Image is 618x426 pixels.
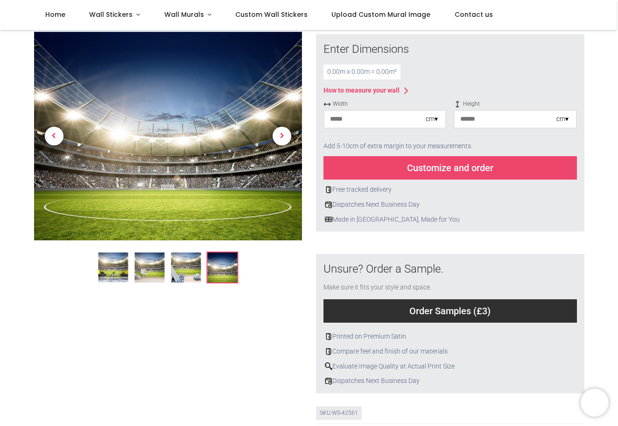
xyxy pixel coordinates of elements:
div: Unsure? Order a Sample. [323,261,577,277]
img: WS-42561-04 [207,253,237,283]
a: Previous [34,64,74,209]
span: Contact us [455,10,493,19]
div: cm ▾ [426,115,438,124]
div: SKU: WS-42561 [316,406,362,420]
div: Add 5-10cm of extra margin to your measurements. [323,136,577,157]
img: WS-42561-02 [134,253,164,283]
div: Made in [GEOGRAPHIC_DATA], Made for You [323,215,577,224]
div: Evaluate Image Quality at Actual Print Size [323,362,577,371]
div: 0.00 m x 0.00 m = 0.00 m² [323,65,400,79]
div: Make sure it fits your style and space. [323,283,577,292]
div: Dispatches Next Business Day [323,200,577,209]
div: Dispatches Next Business Day [323,376,577,386]
span: Wall Murals [164,10,204,19]
span: Height [454,100,576,108]
iframe: Brevo live chat [581,389,609,417]
div: Customize and order [323,156,577,180]
div: Compare feel and finish of our materials [323,347,577,356]
span: Next [273,127,291,146]
img: uk [325,216,332,223]
div: cm ▾ [556,115,569,124]
span: Width [323,100,446,108]
span: Previous [45,127,63,146]
a: Next [262,64,302,209]
div: How to measure your wall [323,86,400,95]
div: Printed on Premium Satin [323,332,577,341]
img: WS-42561-03 [171,253,201,283]
span: Wall Stickers [89,10,133,19]
img: Football Stadium Wall Mural Wallpaper [98,253,128,283]
span: Custom Wall Stickers [235,10,308,19]
div: Enter Dimensions [323,42,577,58]
span: Upload Custom Mural Image [331,10,430,19]
span: Home [45,10,65,19]
div: Order Samples (£3) [323,299,577,323]
img: WS-42561-04 [34,32,302,241]
div: Free tracked delivery [323,185,577,195]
